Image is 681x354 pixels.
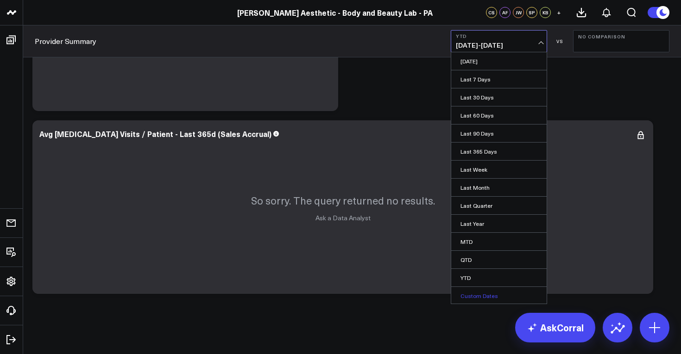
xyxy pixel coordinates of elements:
[578,34,664,39] b: No Comparison
[451,88,547,106] a: Last 30 Days
[451,124,547,142] a: Last 90 Days
[451,215,547,232] a: Last Year
[486,7,497,18] div: CS
[451,287,547,304] a: Custom Dates
[451,161,547,178] a: Last Week
[553,7,564,18] button: +
[456,33,542,39] b: YTD
[451,30,547,52] button: YTD[DATE]-[DATE]
[451,233,547,250] a: MTD
[513,7,524,18] div: JW
[499,7,511,18] div: AF
[315,213,371,222] a: Ask a Data Analyst
[237,7,433,18] a: [PERSON_NAME] Aesthetic - Body and Beauty Lab - PA
[35,36,96,46] a: Provider Summary
[451,106,547,124] a: Last 60 Days
[251,193,435,207] p: So sorry. The query returned no results.
[451,269,547,286] a: YTD
[456,42,542,49] span: [DATE] - [DATE]
[540,7,551,18] div: KB
[451,52,547,70] a: [DATE]
[515,313,595,342] a: AskCorral
[552,38,568,44] div: VS
[451,197,547,214] a: Last Quarter
[451,251,547,268] a: QTD
[573,30,669,52] button: No Comparison
[557,9,561,16] span: +
[451,70,547,88] a: Last 7 Days
[451,143,547,160] a: Last 365 Days
[526,7,537,18] div: SP
[451,179,547,196] a: Last Month
[39,129,271,139] div: Avg [MEDICAL_DATA] Visits / Patient - Last 365d (Sales Accrual)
